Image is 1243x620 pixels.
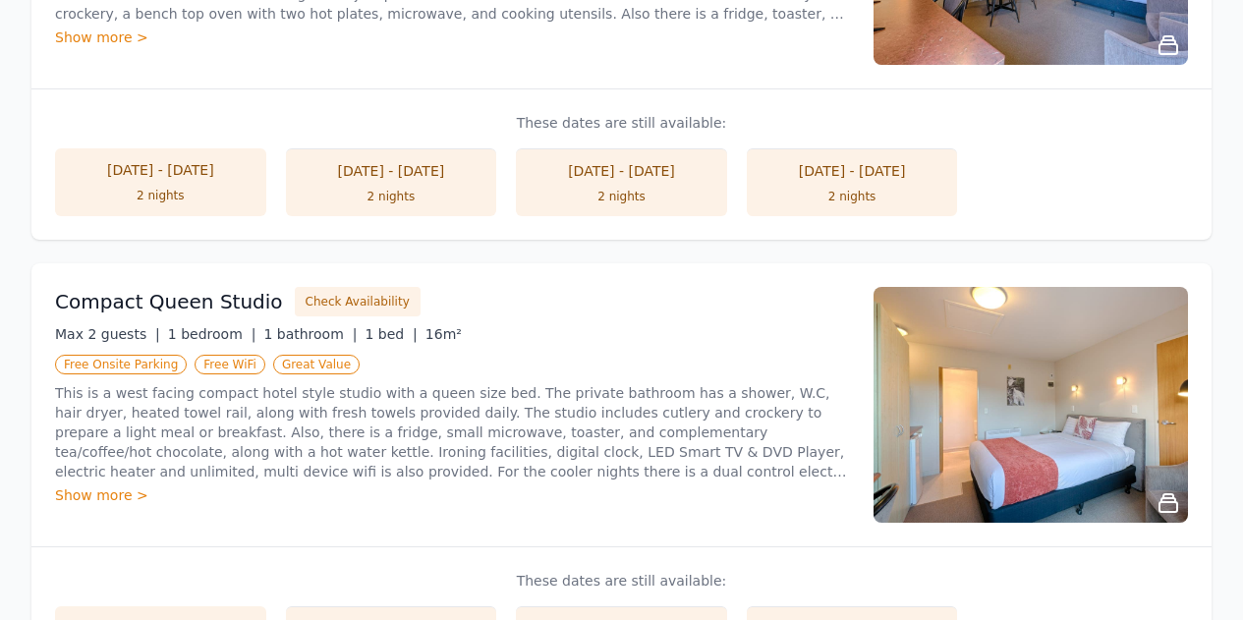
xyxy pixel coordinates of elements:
[75,160,247,180] div: [DATE] - [DATE]
[195,355,265,374] span: Free WiFi
[263,326,357,342] span: 1 bathroom |
[55,383,850,481] p: This is a west facing compact hotel style studio with a queen size bed. The private bathroom has ...
[55,28,850,47] div: Show more >
[306,189,478,204] div: 2 nights
[75,188,247,203] div: 2 nights
[766,161,938,181] div: [DATE] - [DATE]
[273,355,360,374] span: Great Value
[55,326,160,342] span: Max 2 guests |
[425,326,462,342] span: 16m²
[306,161,478,181] div: [DATE] - [DATE]
[536,161,707,181] div: [DATE] - [DATE]
[365,326,417,342] span: 1 bed |
[536,189,707,204] div: 2 nights
[168,326,256,342] span: 1 bedroom |
[55,113,1188,133] p: These dates are still available:
[55,355,187,374] span: Free Onsite Parking
[55,288,283,315] h3: Compact Queen Studio
[295,287,421,316] button: Check Availability
[766,189,938,204] div: 2 nights
[55,485,850,505] div: Show more >
[55,571,1188,591] p: These dates are still available:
